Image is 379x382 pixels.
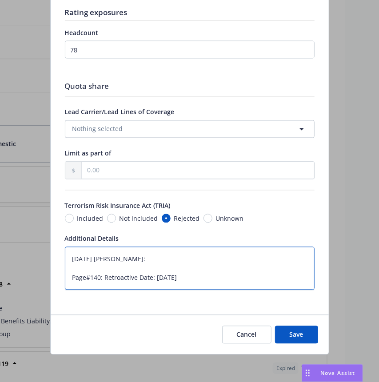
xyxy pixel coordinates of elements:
span: Unknown [216,214,244,223]
span: Terrorism Risk Insurance Act (TRIA) [65,202,171,210]
span: Lead Carrier/Lead Lines of Coverage [65,108,175,116]
button: Nova Assist [302,364,363,382]
span: Rejected [174,214,200,223]
span: Additional Details [65,235,119,243]
input: Unknown [203,214,212,223]
span: Included [77,214,104,223]
span: Nova Assist [320,369,355,377]
textarea: [DATE] [PERSON_NAME]: Page#140: Retroactive Date: [DATE] [65,247,315,290]
span: Not included [120,214,158,223]
h1: Rating exposures [65,8,315,17]
span: Headcount [65,28,99,37]
span: Cancel [237,330,257,339]
button: Nothing selected [65,120,315,138]
input: Rejected [162,214,171,223]
span: Nothing selected [72,124,123,134]
input: Included [65,214,74,223]
div: Drag to move [302,365,313,382]
div: Quota share [65,81,315,92]
span: Save [290,330,303,339]
button: Save [275,326,318,344]
input: Not included [107,214,116,223]
span: Limit as part of [65,149,112,158]
button: Cancel [222,326,271,344]
input: 0.00 [82,162,314,179]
